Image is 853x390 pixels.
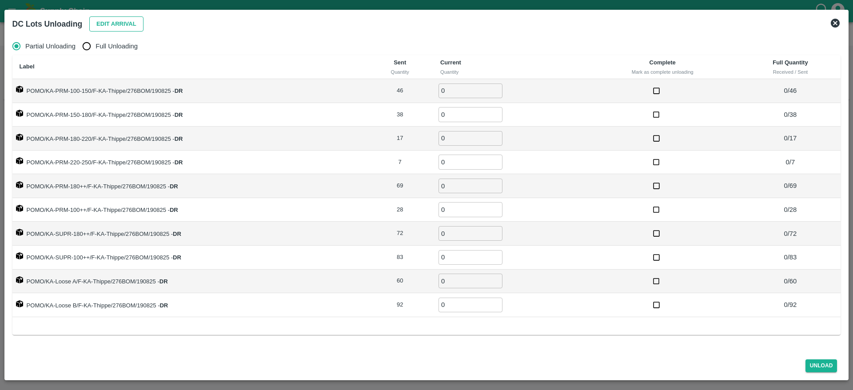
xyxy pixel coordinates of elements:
span: Partial Unloading [25,41,76,51]
input: 0 [438,298,502,312]
div: Quantity [440,68,578,76]
td: POMO/KA-Loose B/F-KA-Thippe/276BOM/190825 - [12,293,367,317]
strong: DR [175,135,183,142]
td: 38 [367,103,433,127]
img: box [16,252,23,259]
img: box [16,229,23,236]
p: 0 / 60 [743,276,837,286]
b: Full Quantity [773,59,808,66]
td: 28 [367,198,433,222]
td: POMO/KA-Loose A/F-KA-Thippe/276BOM/190825 - [12,270,367,294]
b: Sent [394,59,406,66]
img: box [16,134,23,141]
td: POMO/KA-PRM-100++/F-KA-Thippe/276BOM/190825 - [12,198,367,222]
b: DC Lots Unloading [12,20,82,28]
p: 0 / 69 [743,181,837,191]
td: POMO/KA-PRM-220-250/F-KA-Thippe/276BOM/190825 - [12,151,367,175]
input: 0 [438,131,502,146]
strong: DR [175,159,183,166]
td: POMO/KA-PRM-100-150/F-KA-Thippe/276BOM/190825 - [12,79,367,103]
td: POMO/KA-PRM-180-220/F-KA-Thippe/276BOM/190825 - [12,127,367,151]
b: Label [20,63,35,70]
td: POMO/KA-PRM-150-180/F-KA-Thippe/276BOM/190825 - [12,103,367,127]
strong: DR [175,111,183,118]
input: 0 [438,202,502,217]
img: box [16,276,23,283]
img: box [16,300,23,307]
button: Edit Arrival [89,16,143,32]
img: box [16,205,23,212]
p: 0 / 28 [743,205,837,215]
strong: DR [173,254,181,261]
div: Quantity [374,68,426,76]
b: Complete [650,59,676,66]
div: Mark as complete unloading [592,68,733,76]
input: 0 [438,179,502,193]
input: 0 [438,226,502,241]
p: 0 / 38 [743,110,837,119]
input: 0 [438,107,502,122]
td: POMO/KA-PRM-180++/F-KA-Thippe/276BOM/190825 - [12,174,367,198]
td: POMO/KA-SUPR-180++/F-KA-Thippe/276BOM/190825 - [12,222,367,246]
input: 0 [438,274,502,288]
input: 0 [438,250,502,265]
strong: DR [175,88,183,94]
input: 0 [438,155,502,169]
strong: DR [159,302,168,309]
img: box [16,110,23,117]
p: 0 / 7 [743,157,837,167]
input: 0 [438,84,502,98]
td: 17 [367,127,433,151]
strong: DR [159,278,168,285]
p: 0 / 83 [743,252,837,262]
p: 0 / 92 [743,300,837,310]
td: 83 [367,246,433,270]
strong: DR [170,183,178,190]
td: 69 [367,174,433,198]
div: Received / Sent [747,68,833,76]
td: 60 [367,270,433,294]
b: Current [440,59,461,66]
td: 46 [367,79,433,103]
button: Unload [805,359,837,372]
p: 0 / 17 [743,133,837,143]
td: 7 [367,151,433,175]
td: POMO/KA-SUPR-100++/F-KA-Thippe/276BOM/190825 - [12,246,367,270]
td: 92 [367,293,433,317]
span: Full Unloading [96,41,138,51]
img: box [16,157,23,164]
strong: DR [173,231,181,237]
img: box [16,181,23,188]
p: 0 / 46 [743,86,837,96]
img: box [16,86,23,93]
p: 0 / 72 [743,229,837,239]
td: 72 [367,222,433,246]
strong: DR [170,207,178,213]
